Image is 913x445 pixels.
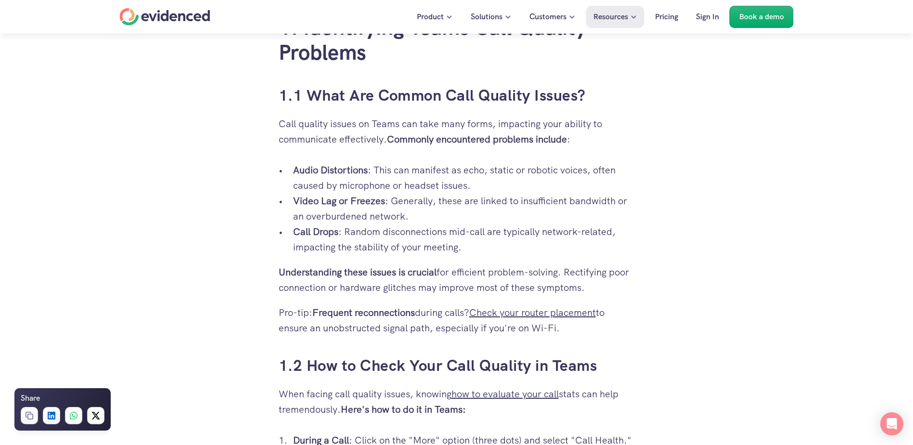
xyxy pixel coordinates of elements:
[469,306,596,319] a: Check your router placement
[293,195,385,207] strong: Video Lag or Freezes
[293,193,635,224] p: : Generally, these are linked to insufficient bandwidth or an overburdened network.
[21,392,40,405] h6: Share
[648,6,685,28] a: Pricing
[120,8,210,26] a: Home
[730,6,794,28] a: Book a demo
[293,164,368,176] strong: Audio Distortions
[279,85,586,105] a: 1.1 What Are Common Call Quality Issues?
[279,264,635,295] p: for efficient problem-solving. Rectifying poor connection or hardware glitches may improve most o...
[293,224,635,255] p: : Random disconnections mid-call are typically network-related, impacting the stability of your m...
[696,11,719,23] p: Sign In
[451,388,559,400] a: how to evaluate your call
[279,266,437,278] strong: Understanding these issues is crucial
[880,412,903,435] div: Open Intercom Messenger
[279,116,635,147] p: Call quality issues on Teams can take many forms, impacting your ability to communicate effective...
[593,11,628,23] p: Resources
[529,11,566,23] p: Customers
[341,403,466,416] strong: Here's how to do it in Teams:
[417,11,444,23] p: Product
[293,225,338,238] strong: Call Drops
[655,11,678,23] p: Pricing
[739,11,784,23] p: Book a demo
[279,386,635,417] p: When facing call quality issues, knowing stats can help tremendously.
[279,355,597,376] a: 1.2 How to Check Your Call Quality in Teams
[293,162,635,193] p: : This can manifest as echo, static or robotic voices, often caused by microphone or headset issues.
[387,133,567,145] strong: Commonly encountered problems include
[471,11,502,23] p: Solutions
[689,6,726,28] a: Sign In
[312,306,415,319] strong: Frequent reconnections
[279,305,635,336] p: Pro-tip: during calls? to ensure an unobstructed signal path, especially if you're on Wi-Fi.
